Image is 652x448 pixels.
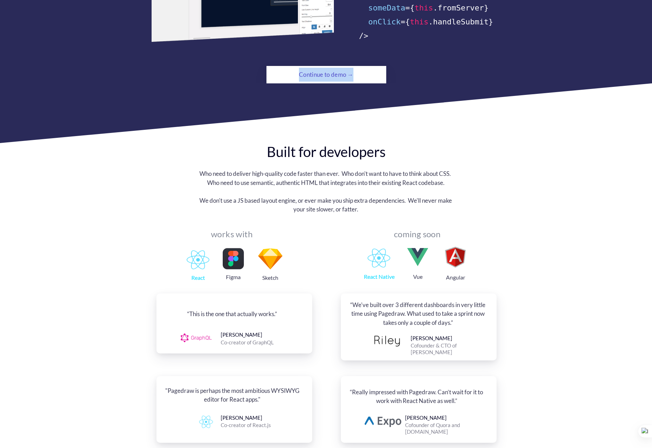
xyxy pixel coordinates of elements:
[198,169,454,187] div: Who need to deliver high-quality code faster than ever. Who don't want to have to think about CSS...
[186,250,210,269] img: 1786119702726483-1511943211646-D4982605-43E9-48EC-9604-858B5CF597D3.png
[198,196,454,214] div: We don't use a JS based layout engine, or ever make you ship extra dependencies. We'll never make...
[415,3,433,12] span: this
[441,274,469,281] div: Angular
[207,232,256,236] div: works with
[221,339,284,346] div: Co-creator of GraphQL
[359,1,501,15] div: ={ .fromServer}
[266,66,386,83] a: Continue to demo →
[256,275,284,281] div: Sketch
[389,232,445,236] div: coming soon
[370,335,404,347] img: image.png
[405,422,485,435] div: Cofounder of Quora and [DOMAIN_NAME]
[348,388,485,405] div: “Really impressed with Pagedraw. Can’t wait for it to work with React Native as well.”
[367,248,390,268] img: 1786119702726483-1511943211646-D4982605-43E9-48EC-9604-858B5CF597D3.png
[221,415,265,421] div: [PERSON_NAME]
[365,417,401,427] img: image.png
[285,68,367,82] div: Continue to demo →
[179,332,214,344] img: image.png
[411,342,475,356] div: Cofounder & CTO of [PERSON_NAME]
[359,29,501,43] div: />
[348,300,488,327] div: “We've built over 3 different dashboards in very little time using Pagedraw. What used to take a ...
[244,143,408,160] div: Built for developers
[410,17,428,26] span: this
[258,248,283,269] img: image.png
[221,422,291,428] div: Co-creator of React.js
[404,274,432,280] div: Vue
[199,416,213,428] img: 1786119702726483-1511943211646-D4982605-43E9-48EC-9604-858B5CF597D3.png
[359,15,501,29] div: ={ .handleSubmit}
[359,274,399,280] div: React Native
[405,415,449,421] div: [PERSON_NAME]
[221,331,265,338] div: [PERSON_NAME]
[368,3,405,12] span: someData
[221,247,246,271] img: image.png
[184,275,212,281] div: React
[445,247,466,268] img: image.png
[220,274,247,280] div: Figma
[407,247,428,268] img: image.png
[163,386,301,404] div: "Pagedraw is perhaps the most ambitious WYSIWYG editor for React apps."
[411,335,458,342] div: [PERSON_NAME]
[368,17,401,26] span: onClick
[163,309,301,319] div: “This is the one that actually works.”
